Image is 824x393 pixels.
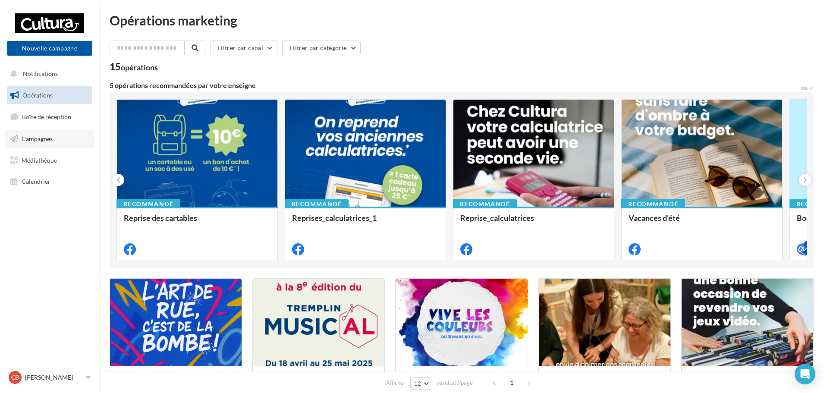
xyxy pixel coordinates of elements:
[124,214,270,231] div: Reprise des cartables
[23,70,58,77] span: Notifications
[5,107,94,126] a: Boîte de réception
[22,91,53,99] span: Opérations
[505,376,519,390] span: 1
[460,214,607,231] div: Reprise_calculatrices
[292,214,439,231] div: Reprises_calculatrices_1
[5,151,94,170] a: Médiathèque
[22,135,53,142] span: Campagnes
[116,199,180,209] div: Recommandé
[437,379,473,387] span: résultats/page
[121,63,158,71] div: opérations
[795,364,815,384] div: Open Intercom Messenger
[11,373,19,382] span: CB
[25,373,82,382] p: [PERSON_NAME]
[5,173,94,191] a: Calendrier
[410,377,432,390] button: 12
[22,113,71,120] span: Boîte de réception
[5,130,94,148] a: Campagnes
[629,214,775,231] div: Vacances d'été
[22,156,57,163] span: Médiathèque
[5,65,91,83] button: Notifications
[210,41,277,55] button: Filtrer par canal
[110,62,158,72] div: 15
[5,86,94,104] a: Opérations
[386,379,406,387] span: Afficher
[804,241,811,248] div: 4
[453,199,517,209] div: Recommandé
[110,14,814,27] div: Opérations marketing
[414,380,421,387] span: 12
[22,178,50,185] span: Calendrier
[7,41,92,56] button: Nouvelle campagne
[285,199,349,209] div: Recommandé
[7,369,92,386] a: CB [PERSON_NAME]
[621,199,685,209] div: Recommandé
[282,41,361,55] button: Filtrer par catégorie
[110,82,800,89] div: 5 opérations recommandées par votre enseigne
